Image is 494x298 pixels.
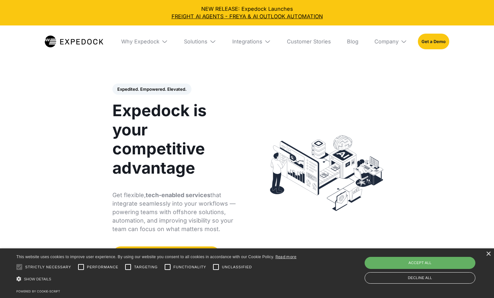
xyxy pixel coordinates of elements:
[112,101,240,178] h1: Expedock is your competitive advantage
[87,264,119,270] span: Performance
[227,25,276,57] div: Integrations
[232,38,262,45] div: Integrations
[146,192,210,198] strong: tech-enabled services
[184,38,207,45] div: Solutions
[486,252,491,257] div: Close
[5,5,488,20] div: NEW RELEASE: Expedock Launches
[24,277,51,281] span: Show details
[16,274,297,284] div: Show details
[461,267,494,298] iframe: Chat Widget
[25,264,71,270] span: Strictly necessary
[179,25,222,57] div: Solutions
[112,246,221,263] a: Talk to an Expedock Consultant
[16,290,60,293] a: Powered by cookie-script
[222,264,252,270] span: Unclassified
[16,255,274,259] span: This website uses cookies to improve user experience. By using our website you consent to all coo...
[369,25,412,57] div: Company
[365,257,475,269] div: Accept all
[5,13,488,20] a: FREIGHT AI AGENTS - FREYA & AI OUTLOOK AUTOMATION
[112,191,240,233] p: Get flexible, that integrate seamlessly into your workflows — powering teams with offshore soluti...
[134,264,157,270] span: Targeting
[121,38,159,45] div: Why Expedock
[365,272,475,284] div: Decline all
[173,264,206,270] span: Functionality
[341,25,364,57] a: Blog
[275,254,297,259] a: Read more
[418,34,450,49] a: Get a Demo
[374,38,399,45] div: Company
[116,25,173,57] div: Why Expedock
[282,25,337,57] a: Customer Stories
